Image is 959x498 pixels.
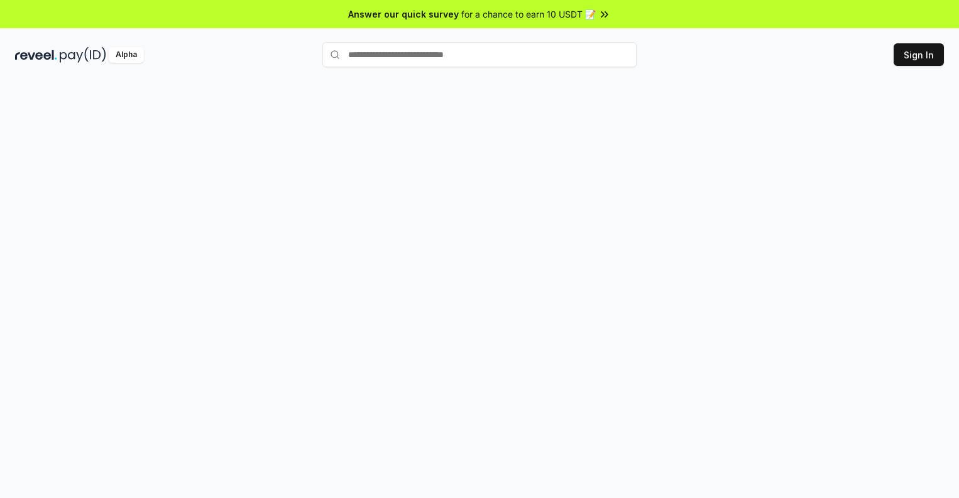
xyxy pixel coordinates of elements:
[461,8,596,21] span: for a chance to earn 10 USDT 📝
[894,43,944,66] button: Sign In
[348,8,459,21] span: Answer our quick survey
[109,47,144,63] div: Alpha
[15,47,57,63] img: reveel_dark
[60,47,106,63] img: pay_id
